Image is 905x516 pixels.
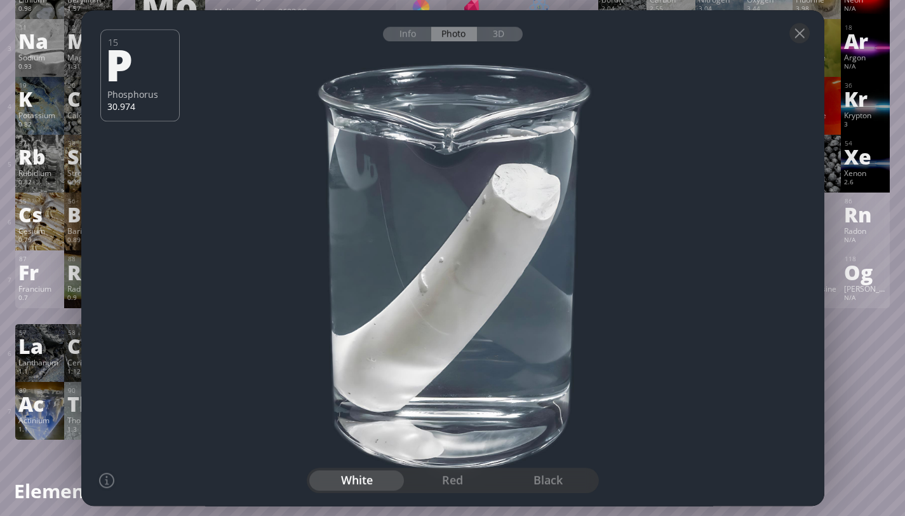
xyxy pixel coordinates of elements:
[18,178,60,188] div: 0.82
[68,81,109,90] div: 20
[405,470,500,491] div: red
[67,110,109,120] div: Calcium
[67,236,109,246] div: 0.89
[67,393,109,414] div: Th
[477,27,523,41] div: 3D
[107,88,173,100] div: Phosphorus
[19,139,60,147] div: 37
[67,4,109,15] div: 1.57
[844,146,886,166] div: Xe
[67,294,109,304] div: 0.9
[844,4,886,15] div: N/A
[18,262,60,282] div: Fr
[67,120,109,130] div: 1
[68,197,109,205] div: 56
[845,197,886,205] div: 86
[67,31,109,51] div: Mg
[844,62,886,72] div: N/A
[68,139,109,147] div: 38
[601,4,643,15] div: 2.04
[699,4,741,15] div: 3.04
[19,24,60,32] div: 11
[67,88,109,109] div: Ca
[18,294,60,304] div: 0.7
[844,204,886,224] div: Rn
[19,255,60,263] div: 87
[67,262,109,282] div: Ra
[18,52,60,62] div: Sodium
[68,24,109,32] div: 12
[18,367,60,377] div: 1.1
[67,168,109,178] div: Strontium
[14,478,325,504] h1: Element types
[67,415,109,425] div: Thorium
[844,236,886,246] div: N/A
[844,168,886,178] div: Xenon
[747,4,789,15] div: 3.44
[18,425,60,435] div: 1.1
[309,470,405,491] div: white
[19,329,60,337] div: 57
[844,31,886,51] div: Ar
[18,168,60,178] div: Rubidium
[844,120,886,130] div: 3
[68,255,109,263] div: 88
[18,226,60,236] div: Cesium
[67,62,109,72] div: 1.31
[67,52,109,62] div: Magnesium
[18,204,60,224] div: Cs
[845,81,886,90] div: 36
[215,6,278,17] div: Melting point
[18,393,60,414] div: Ac
[18,120,60,130] div: 0.82
[67,336,109,356] div: Ce
[18,357,60,367] div: Lanthanum
[18,283,60,294] div: Francium
[67,178,109,188] div: 0.95
[67,283,109,294] div: Radium
[67,425,109,435] div: 1.3
[18,31,60,51] div: Na
[796,4,838,15] div: 3.98
[67,204,109,224] div: Ba
[844,283,886,294] div: [PERSON_NAME]
[844,52,886,62] div: Argon
[107,100,173,112] div: 30.974
[18,4,60,15] div: 0.98
[67,146,109,166] div: Sr
[18,110,60,120] div: Potassium
[844,226,886,236] div: Radon
[845,255,886,263] div: 118
[105,43,171,86] div: P
[383,27,432,41] div: Info
[844,110,886,120] div: Krypton
[844,178,886,188] div: 2.6
[844,88,886,109] div: Kr
[18,336,60,356] div: La
[19,197,60,205] div: 55
[845,24,886,32] div: 18
[500,470,596,491] div: black
[18,236,60,246] div: 0.79
[68,386,109,395] div: 90
[67,226,109,236] div: Barium
[18,88,60,109] div: K
[19,386,60,395] div: 89
[67,367,109,377] div: 1.12
[844,294,886,304] div: N/A
[19,81,60,90] div: 19
[68,329,109,337] div: 58
[67,357,109,367] div: Cerium
[844,262,886,282] div: Og
[18,62,60,72] div: 0.93
[278,6,342,17] div: 2623 °C
[845,139,886,147] div: 54
[650,4,692,15] div: 2.55
[18,415,60,425] div: Actinium
[18,146,60,166] div: Rb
